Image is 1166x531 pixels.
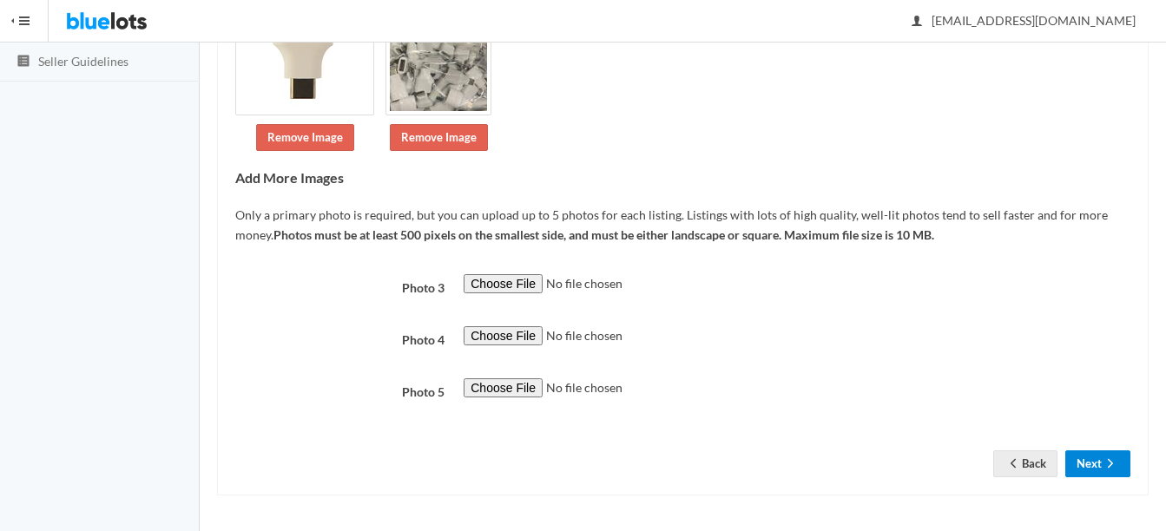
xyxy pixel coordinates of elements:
ion-icon: list box [15,54,32,70]
label: Photo 3 [226,274,454,298]
ion-icon: arrow forward [1102,456,1119,473]
a: arrow backBack [993,450,1057,477]
label: Photo 5 [226,378,454,403]
h4: Add More Images [235,170,1130,186]
a: Remove Image [256,124,354,151]
ion-icon: arrow back [1005,456,1022,473]
span: Seller Guidelines [38,54,128,69]
button: Nextarrow forward [1065,450,1130,477]
label: Photo 4 [226,326,454,351]
p: Only a primary photo is required, but you can upload up to 5 photos for each listing. Listings wi... [235,206,1130,245]
a: Remove Image [390,124,488,151]
span: [EMAIL_ADDRESS][DOMAIN_NAME] [912,13,1136,28]
b: Photos must be at least 500 pixels on the smallest side, and must be either landscape or square. ... [273,227,934,242]
ion-icon: person [908,14,926,30]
